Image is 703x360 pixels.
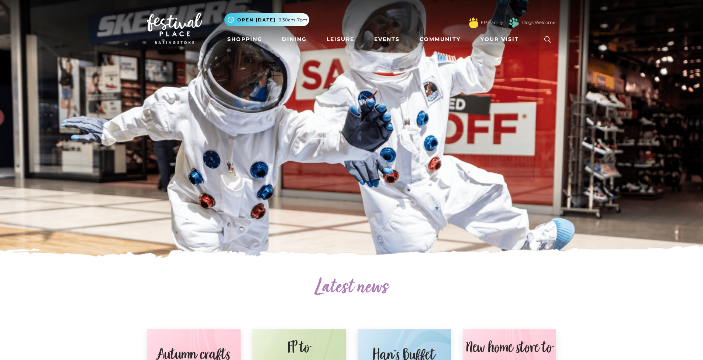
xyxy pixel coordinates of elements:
h2: Latest news [147,276,556,300]
a: Leisure [324,32,357,46]
span: Your Visit [480,35,519,43]
span: 9.30am-7pm [279,17,307,23]
a: Events [371,32,403,46]
span: Open [DATE] [237,17,276,23]
a: Shopping [224,32,265,46]
a: Your Visit [478,32,525,46]
a: Dining [279,32,310,46]
img: Festival Place Logo [147,13,202,44]
a: Dogs Welcome! [522,19,556,26]
a: FP Family [481,19,503,26]
a: Community [417,32,464,46]
button: Open [DATE] 9.30am-7pm [224,13,309,26]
